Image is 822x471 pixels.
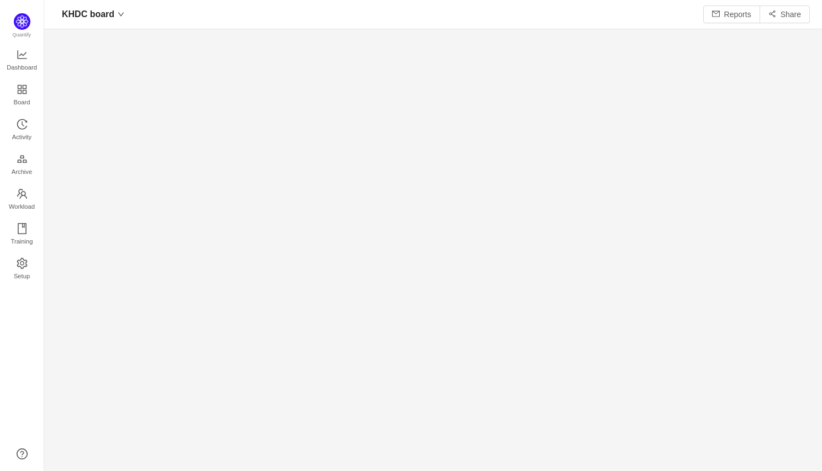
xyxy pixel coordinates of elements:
span: Setup [14,265,30,287]
i: icon: down [118,11,124,18]
span: Archive [12,161,32,183]
img: Quantify [14,13,30,30]
i: icon: gold [17,154,28,165]
span: KHDC board [62,6,114,23]
i: icon: history [17,119,28,130]
a: Board [17,84,28,107]
span: Activity [12,126,31,148]
button: icon: mailReports [703,6,760,23]
i: icon: appstore [17,84,28,95]
i: icon: line-chart [17,49,28,60]
a: Archive [17,154,28,176]
span: Dashboard [7,56,37,78]
a: icon: question-circle [17,448,28,459]
a: Activity [17,119,28,141]
a: Training [17,224,28,246]
button: icon: share-altShare [760,6,810,23]
i: icon: team [17,188,28,199]
i: icon: setting [17,258,28,269]
i: icon: book [17,223,28,234]
span: Quantify [13,32,31,38]
span: Training [10,230,33,252]
a: Workload [17,189,28,211]
span: Board [14,91,30,113]
a: Setup [17,258,28,281]
span: Workload [9,195,35,218]
a: Dashboard [17,50,28,72]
